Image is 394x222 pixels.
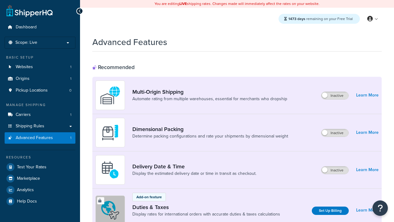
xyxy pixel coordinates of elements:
[16,76,30,81] span: Origins
[5,109,75,121] a: Carriers1
[321,92,348,99] label: Inactive
[5,109,75,121] li: Carriers
[70,76,71,81] span: 1
[16,124,44,129] span: Shipping Rules
[17,165,46,170] span: Test Your Rates
[136,194,162,200] p: Add-on feature
[321,166,348,174] label: Inactive
[16,25,37,30] span: Dashboard
[16,112,31,117] span: Carriers
[99,122,121,143] img: DTVBYsAAAAAASUVORK5CYII=
[5,73,75,84] a: Origins1
[17,187,34,193] span: Analytics
[132,171,256,177] a: Display the estimated delivery date or time in transit as checkout.
[5,61,75,73] li: Websites
[5,85,75,96] a: Pickup Locations0
[5,162,75,173] a: Test Your Rates
[70,135,71,141] span: 1
[5,196,75,207] a: Help Docs
[17,199,37,204] span: Help Docs
[372,200,388,216] button: Open Resource Center
[356,91,379,100] a: Learn More
[132,133,288,139] a: Determine packing configurations and rate your shipments by dimensional weight
[5,173,75,184] a: Marketplace
[5,55,75,60] div: Basic Setup
[5,22,75,33] a: Dashboard
[132,163,256,170] a: Delivery Date & Time
[5,132,75,144] li: Advanced Features
[99,159,121,181] img: gfkeb5ejjkALwAAAABJRU5ErkJggg==
[312,207,349,215] a: Set Up Billing
[5,121,75,132] a: Shipping Rules
[132,88,287,95] a: Multi-Origin Shipping
[132,204,280,211] a: Duties & Taxes
[17,176,40,181] span: Marketplace
[5,102,75,108] div: Manage Shipping
[16,64,33,70] span: Websites
[5,61,75,73] a: Websites1
[92,64,135,71] div: Recommended
[288,16,353,22] span: remaining on your Free Trial
[132,96,287,102] a: Automate rating from multiple warehouses, essential for merchants who dropship
[132,211,280,217] a: Display rates for international orders with accurate duties & taxes calculations
[16,135,53,141] span: Advanced Features
[5,73,75,84] li: Origins
[5,132,75,144] a: Advanced Features1
[132,126,288,133] a: Dimensional Packing
[92,36,167,48] h1: Advanced Features
[99,84,121,106] img: WatD5o0RtDAAAAAElFTkSuQmCC
[179,1,187,6] b: LIVE
[356,166,379,174] a: Learn More
[70,112,71,117] span: 1
[356,128,379,137] a: Learn More
[70,64,71,70] span: 1
[5,85,75,96] li: Pickup Locations
[288,16,305,22] strong: 1473 days
[321,129,348,137] label: Inactive
[16,88,48,93] span: Pickup Locations
[15,40,37,45] span: Scope: Live
[5,184,75,195] a: Analytics
[69,88,71,93] span: 0
[5,155,75,160] div: Resources
[356,206,379,215] a: Learn More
